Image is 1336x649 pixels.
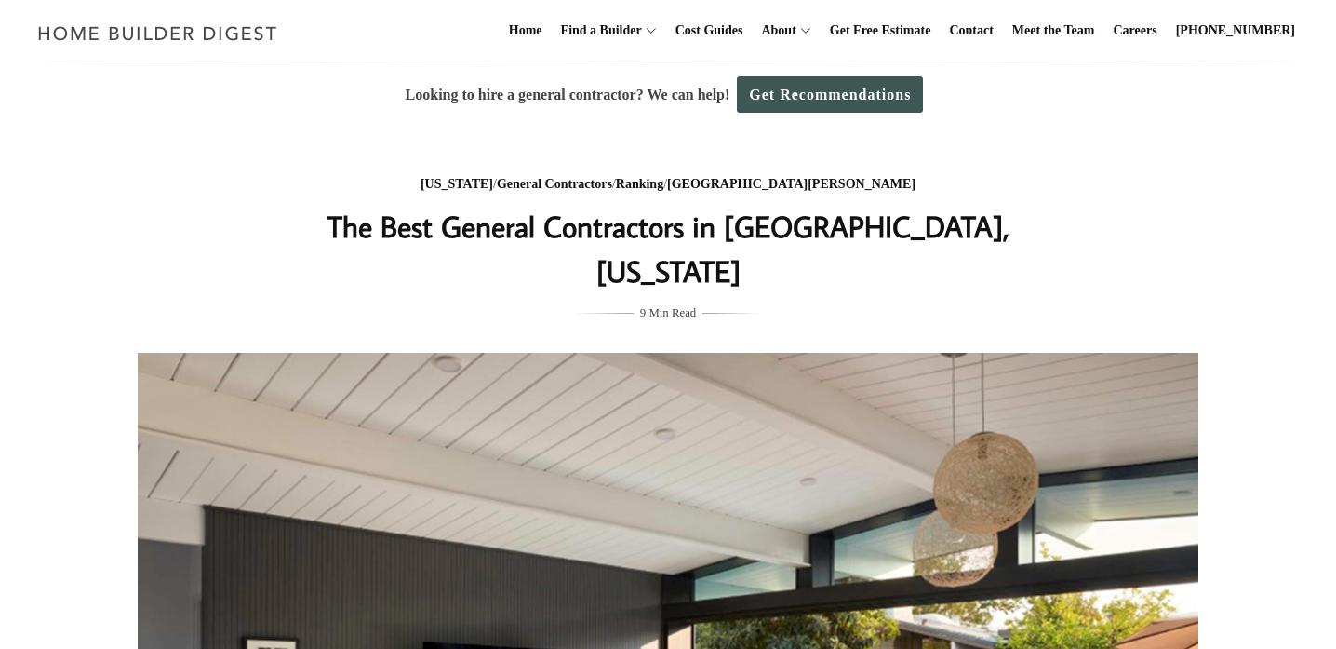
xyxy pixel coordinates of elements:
a: [US_STATE] [421,177,493,191]
h1: The Best General Contractors in [GEOGRAPHIC_DATA], [US_STATE] [297,204,1039,293]
a: [GEOGRAPHIC_DATA][PERSON_NAME] [667,177,915,191]
a: Get Free Estimate [822,1,939,61]
a: [PHONE_NUMBER] [1169,1,1303,61]
a: Ranking [616,177,663,191]
span: 9 Min Read [640,303,696,323]
a: General Contractors [497,177,612,191]
img: Home Builder Digest [30,15,286,51]
a: Contact [942,1,1000,61]
a: Find a Builder [554,1,642,61]
a: Home [501,1,550,61]
a: About [754,1,795,61]
a: Get Recommendations [737,76,923,113]
a: Meet the Team [1005,1,1102,61]
div: / / / [297,173,1039,196]
a: Cost Guides [668,1,751,61]
a: Careers [1106,1,1165,61]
